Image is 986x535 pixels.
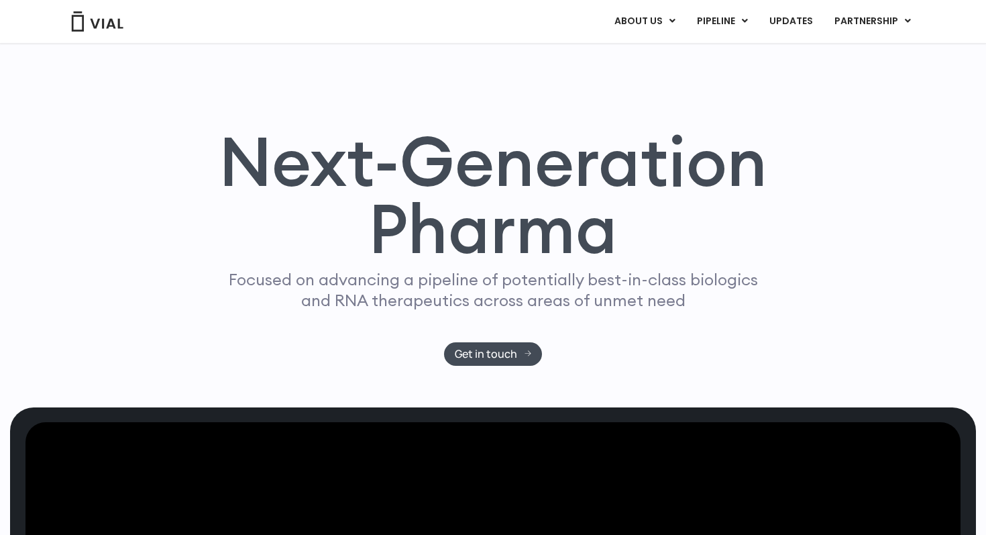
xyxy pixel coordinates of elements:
[203,128,783,263] h1: Next-Generation Pharma
[604,10,686,33] a: ABOUT USMenu Toggle
[223,269,763,311] p: Focused on advancing a pipeline of potentially best-in-class biologics and RNA therapeutics acros...
[824,10,922,33] a: PARTNERSHIPMenu Toggle
[686,10,758,33] a: PIPELINEMenu Toggle
[759,10,823,33] a: UPDATES
[70,11,124,32] img: Vial Logo
[455,349,517,359] span: Get in touch
[444,342,543,366] a: Get in touch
